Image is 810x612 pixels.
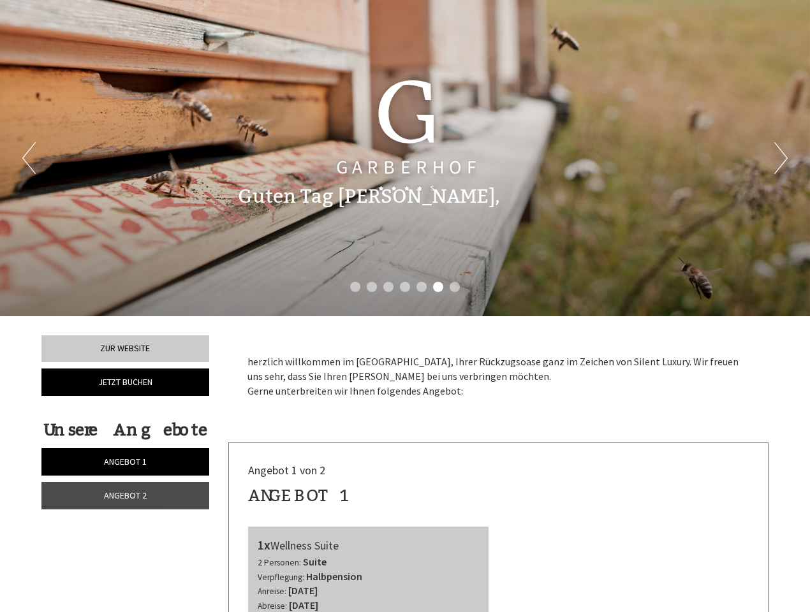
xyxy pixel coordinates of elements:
[104,490,147,501] span: Angebot 2
[238,186,500,207] h1: Guten Tag [PERSON_NAME],
[248,463,325,477] span: Angebot 1 von 2
[258,572,304,583] small: Verpflegung:
[258,586,286,597] small: Anreise:
[258,601,287,611] small: Abreise:
[247,354,750,398] p: herzlich willkommen im [GEOGRAPHIC_DATA], Ihrer Rückzugsoase ganz im Zeichen von Silent Luxury. W...
[258,536,480,555] div: Wellness Suite
[288,584,318,597] b: [DATE]
[104,456,147,467] span: Angebot 1
[774,142,788,174] button: Next
[306,570,362,583] b: Halbpension
[41,335,209,362] a: Zur Website
[303,555,327,568] b: Suite
[258,557,301,568] small: 2 Personen:
[41,368,209,396] a: Jetzt buchen
[22,142,36,174] button: Previous
[289,599,318,611] b: [DATE]
[258,537,270,553] b: 1x
[41,418,209,442] div: Unsere Angebote
[248,484,351,507] div: Angebot 1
